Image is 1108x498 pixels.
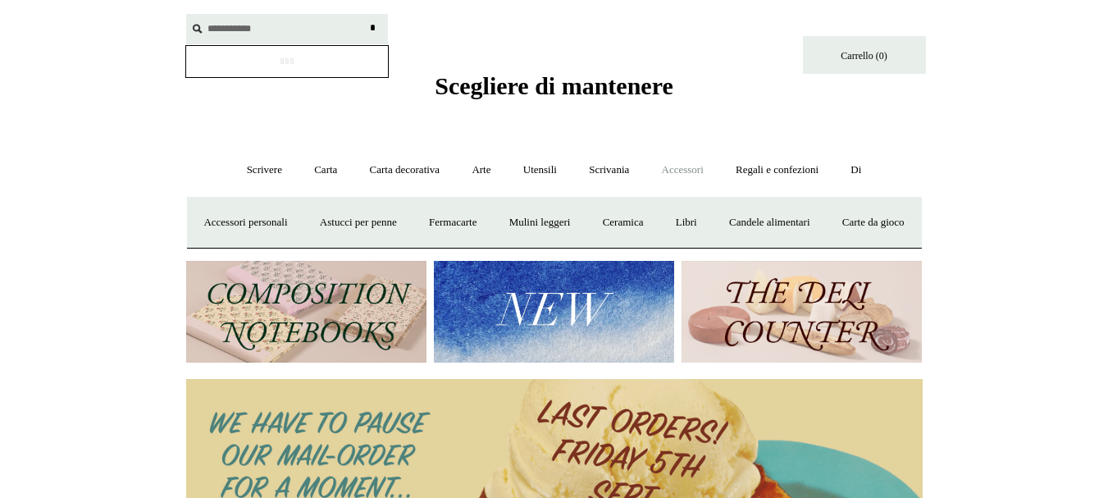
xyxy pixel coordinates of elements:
a: Ceramica [588,201,659,244]
font: Ceramica [603,216,644,228]
font: Fermacarte [429,216,476,228]
font: Carrello (0) [841,50,887,62]
a: Mulini leggeri [495,201,586,244]
font: Carta [314,163,337,176]
a: Arte [457,148,505,192]
img: Nuovo.jpg__PID:f73bdf93-380a-4a35-bcfe-7823039498e1 [434,261,674,363]
font: Carte da gioco [842,216,905,228]
a: Di [836,148,876,192]
a: Accessori [647,148,718,192]
a: Carta decorativa [355,148,455,192]
a: Carrello (0) [803,36,926,74]
font: Candele alimentari [729,216,810,228]
a: Candele alimentari [714,201,825,244]
font: Di [850,163,861,176]
font: Regali e confezioni [736,163,818,176]
a: Utensili [508,148,572,192]
font: Scegliere di mantenere [435,72,673,99]
a: Fermacarte [414,201,491,244]
font: Accessori [662,163,704,176]
a: Carte da gioco [828,201,919,244]
a: Regali e confezioni [721,148,833,192]
a: Carta [299,148,352,192]
font: Arte [472,163,490,176]
img: 202302 Composition ledgers.jpg__PID:69722ee6-fa44-49dd-a067-31375e5d54ec [186,261,426,363]
font: Libri [676,216,697,228]
img: Il banco gastronomia [682,261,922,363]
font: Scrivania [589,163,629,176]
a: Libri [661,201,712,244]
a: Accessori personali [189,201,302,244]
font: Scrivere [247,163,282,176]
font: Carta decorativa [370,163,440,176]
a: Astucci per penne [305,201,412,244]
a: Scrivania [574,148,644,192]
a: Scrivere [232,148,297,192]
font: Utensili [523,163,557,176]
font: Accessori personali [203,216,287,228]
a: Scegliere di mantenere [435,85,673,97]
font: Mulini leggeri [509,216,571,228]
font: Astucci per penne [320,216,397,228]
